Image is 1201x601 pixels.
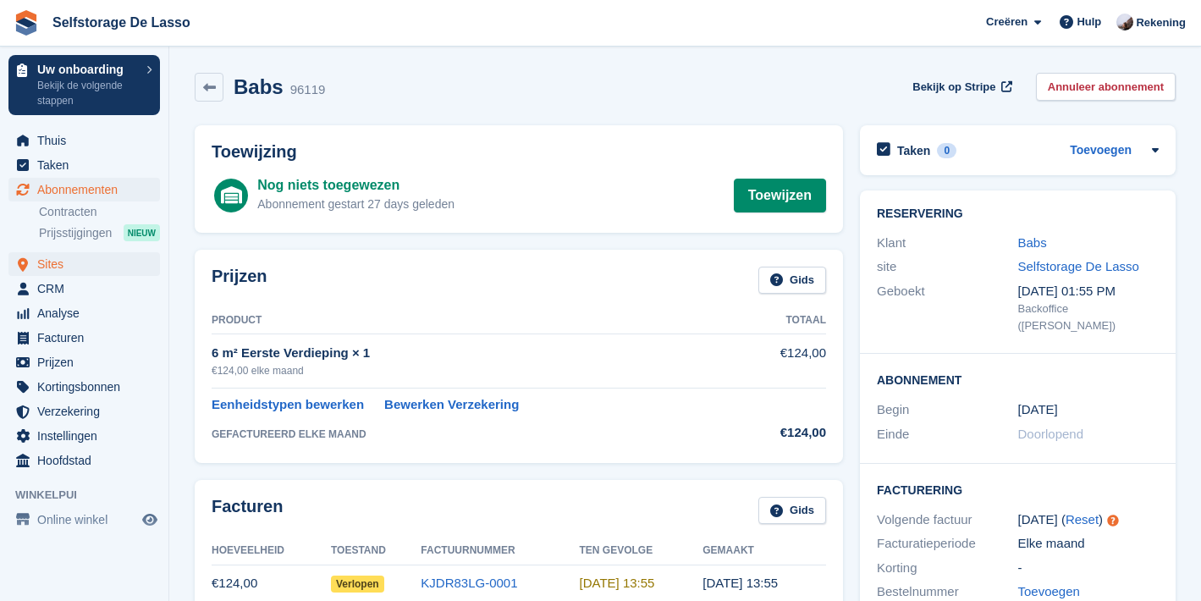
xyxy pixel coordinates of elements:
a: menu [8,508,160,532]
div: Geboekt [877,282,1018,334]
h2: Reservering [877,207,1159,221]
a: menu [8,178,160,201]
div: Nog niets toegewezen [257,175,455,196]
div: 96119 [290,80,326,100]
div: [DATE] ( ) [1018,510,1160,530]
div: Einde [877,425,1018,444]
time: 2025-07-18 11:55:35 UTC [702,576,778,590]
th: Factuurnummer [421,538,579,565]
img: Babs jansen [1116,14,1133,30]
span: Instellingen [37,424,139,448]
span: Online winkel [37,508,139,532]
a: Selfstorage De Lasso [46,8,197,36]
a: menu [8,252,160,276]
a: menu [8,449,160,472]
time: 2025-07-19 11:55:35 UTC [580,576,655,590]
span: Verlopen [331,576,384,593]
span: CRM [37,277,139,300]
span: Abonnementen [37,178,139,201]
a: Previewwinkel [140,510,160,530]
span: Doorlopend [1018,427,1084,441]
div: Backoffice ([PERSON_NAME]) [1018,300,1160,334]
th: Toestand [331,538,421,565]
a: Toevoegen [1070,141,1132,161]
a: menu [8,400,160,423]
a: menu [8,326,160,350]
a: Contracten [39,204,160,220]
h2: Abonnement [877,371,1159,388]
h2: Facturering [877,481,1159,498]
a: Uw onboarding Bekijk de volgende stappen [8,55,160,115]
span: Prijsstijgingen [39,225,112,241]
a: Toewijzen [734,179,826,212]
div: [DATE] 01:55 PM [1018,282,1160,301]
div: Facturatieperiode [877,534,1018,554]
div: 6 m² Eerste Verdieping × 1 [212,344,746,363]
p: Bekijk de volgende stappen [37,78,138,108]
span: Kortingsbonnen [37,375,139,399]
span: Prijzen [37,350,139,374]
p: Uw onboarding [37,63,138,75]
div: NIEUW [124,224,160,241]
th: Ten gevolge [580,538,703,565]
h2: Taken [897,143,930,158]
img: stora-icon-8386f47178a22dfd0bd8f6a31ec36ba5ce8667c1dd55bd0f319d3a0aa187defe.svg [14,10,39,36]
a: Eenheidstypen bewerken [212,395,364,415]
a: Gids [758,497,826,525]
th: Totaal [746,307,826,334]
h2: Babs [234,75,284,98]
div: Begin [877,400,1018,420]
a: menu [8,375,160,399]
th: Hoeveelheid [212,538,331,565]
div: €124,00 [746,423,826,443]
div: site [877,257,1018,277]
a: menu [8,301,160,325]
a: Bekijk op Stripe [906,73,1016,101]
a: KJDR83LG-0001 [421,576,517,590]
span: Hulp [1077,14,1101,30]
div: Volgende factuur [877,510,1018,530]
span: Facturen [37,326,139,350]
a: menu [8,277,160,300]
div: Elke maand [1018,534,1160,554]
th: Gemaakt [702,538,826,565]
h2: Prijzen [212,267,267,295]
td: €124,00 [746,334,826,388]
span: Thuis [37,129,139,152]
a: Selfstorage De Lasso [1018,259,1139,273]
div: Tooltip anchor [1105,513,1121,528]
div: Abonnement gestart 27 days geleden [257,196,455,213]
span: Winkelpui [15,487,168,504]
span: Creëren [986,14,1027,30]
div: - [1018,559,1160,578]
time: 2025-07-17 23:00:00 UTC [1018,400,1058,420]
a: Babs [1018,235,1047,250]
a: Annuleer abonnement [1036,73,1176,101]
div: 0 [937,143,956,158]
a: menu [8,350,160,374]
div: GEFACTUREERD ELKE MAAND [212,427,746,442]
a: Reset [1066,512,1099,527]
span: Hoofdstad [37,449,139,472]
div: €124,00 elke maand [212,363,746,378]
a: Gids [758,267,826,295]
div: Korting [877,559,1018,578]
span: Bekijk op Stripe [912,79,995,96]
a: Prijsstijgingen NIEUW [39,223,160,242]
div: Klant [877,234,1018,253]
a: menu [8,129,160,152]
a: Bewerken Verzekering [384,395,519,415]
span: Verzekering [37,400,139,423]
a: menu [8,424,160,448]
h2: Toewijzing [212,142,826,162]
span: Analyse [37,301,139,325]
th: Product [212,307,746,334]
span: Taken [37,153,139,177]
span: Rekening [1136,14,1186,31]
a: menu [8,153,160,177]
h2: Facturen [212,497,283,525]
span: Sites [37,252,139,276]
